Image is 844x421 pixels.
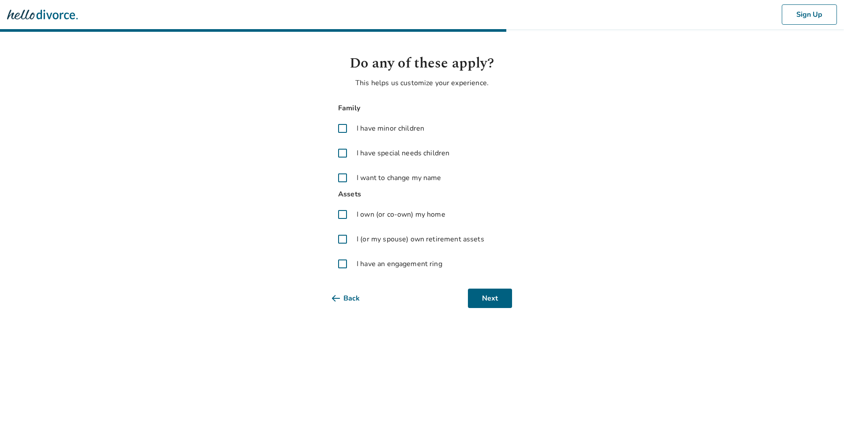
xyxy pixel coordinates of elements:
span: I want to change my name [357,173,441,183]
button: Sign Up [782,4,837,25]
p: This helps us customize your experience. [332,78,512,88]
iframe: Chat Widget [800,379,844,421]
span: I (or my spouse) own retirement assets [357,234,484,244]
button: Next [468,289,512,308]
span: I own (or co-own) my home [357,209,445,220]
span: I have minor children [357,123,424,134]
h1: Do any of these apply? [332,53,512,74]
button: Back [332,289,374,308]
span: Family [332,102,512,114]
span: I have special needs children [357,148,449,158]
span: Assets [332,188,512,200]
span: I have an engagement ring [357,259,442,269]
img: Hello Divorce Logo [7,6,78,23]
